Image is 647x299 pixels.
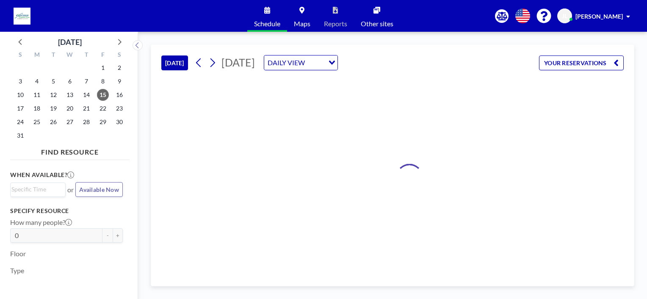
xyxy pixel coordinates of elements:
[14,116,26,128] span: Sunday, August 24, 2025
[47,89,59,101] span: Tuesday, August 12, 2025
[78,50,94,61] div: T
[113,228,123,243] button: +
[10,218,72,227] label: How many people?
[47,116,59,128] span: Tuesday, August 26, 2025
[294,20,310,27] span: Maps
[12,50,29,61] div: S
[14,130,26,141] span: Sunday, August 31, 2025
[264,55,337,70] div: Search for option
[10,207,123,215] h3: Specify resource
[11,185,61,194] input: Search for option
[10,144,130,156] h4: FIND RESOURCE
[221,56,255,69] span: [DATE]
[562,12,567,20] span: JL
[80,116,92,128] span: Thursday, August 28, 2025
[62,50,78,61] div: W
[113,62,125,74] span: Saturday, August 2, 2025
[97,62,109,74] span: Friday, August 1, 2025
[14,8,30,25] img: organization-logo
[102,228,113,243] button: -
[31,89,43,101] span: Monday, August 11, 2025
[58,36,82,48] div: [DATE]
[14,89,26,101] span: Sunday, August 10, 2025
[14,102,26,114] span: Sunday, August 17, 2025
[97,102,109,114] span: Friday, August 22, 2025
[47,102,59,114] span: Tuesday, August 19, 2025
[161,55,188,70] button: [DATE]
[67,185,74,194] span: or
[80,102,92,114] span: Thursday, August 21, 2025
[539,55,624,70] button: YOUR RESERVATIONS
[111,50,127,61] div: S
[575,13,623,20] span: [PERSON_NAME]
[64,116,76,128] span: Wednesday, August 27, 2025
[10,249,26,258] label: Floor
[307,57,323,68] input: Search for option
[97,75,109,87] span: Friday, August 8, 2025
[64,89,76,101] span: Wednesday, August 13, 2025
[64,75,76,87] span: Wednesday, August 6, 2025
[254,20,280,27] span: Schedule
[64,102,76,114] span: Wednesday, August 20, 2025
[31,116,43,128] span: Monday, August 25, 2025
[29,50,45,61] div: M
[113,102,125,114] span: Saturday, August 23, 2025
[14,75,26,87] span: Sunday, August 3, 2025
[80,75,92,87] span: Thursday, August 7, 2025
[80,89,92,101] span: Thursday, August 14, 2025
[94,50,111,61] div: F
[97,89,109,101] span: Friday, August 15, 2025
[113,89,125,101] span: Saturday, August 16, 2025
[361,20,393,27] span: Other sites
[11,183,65,196] div: Search for option
[113,75,125,87] span: Saturday, August 9, 2025
[31,75,43,87] span: Monday, August 4, 2025
[324,20,347,27] span: Reports
[266,57,307,68] span: DAILY VIEW
[79,186,119,193] span: Available Now
[97,116,109,128] span: Friday, August 29, 2025
[31,102,43,114] span: Monday, August 18, 2025
[45,50,62,61] div: T
[10,266,24,275] label: Type
[75,182,123,197] button: Available Now
[113,116,125,128] span: Saturday, August 30, 2025
[47,75,59,87] span: Tuesday, August 5, 2025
